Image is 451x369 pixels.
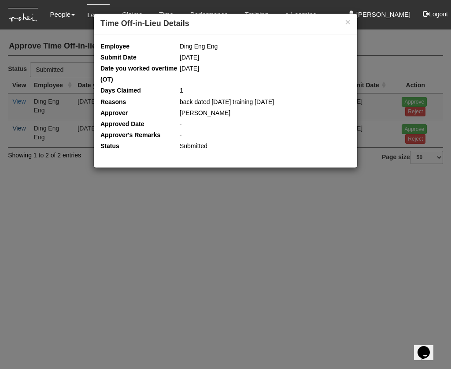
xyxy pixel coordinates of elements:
[100,119,144,130] dt: Approved Date
[180,130,351,141] dd: -
[180,141,351,152] dd: Submitted
[100,19,189,28] b: Time Off-in-Lieu Details
[100,63,180,85] dt: Date you worked overtime (OT)
[180,85,351,96] dd: 1
[180,52,351,63] dd: [DATE]
[180,97,351,108] dd: back dated [DATE] training [DATE]
[180,41,351,52] dd: Ding Eng Eng
[100,52,137,63] dt: Submit Date
[180,63,351,85] dd: [DATE]
[100,41,129,52] dt: Employee
[180,119,351,130] dd: -
[100,85,141,96] dt: Days Claimed
[180,108,351,119] dd: [PERSON_NAME]
[100,141,119,152] dt: Status
[345,17,351,26] button: ×
[100,108,128,119] dt: Approver
[414,334,442,360] iframe: chat widget
[100,130,160,141] dt: Approver's Remarks
[100,97,126,108] dt: Reasons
